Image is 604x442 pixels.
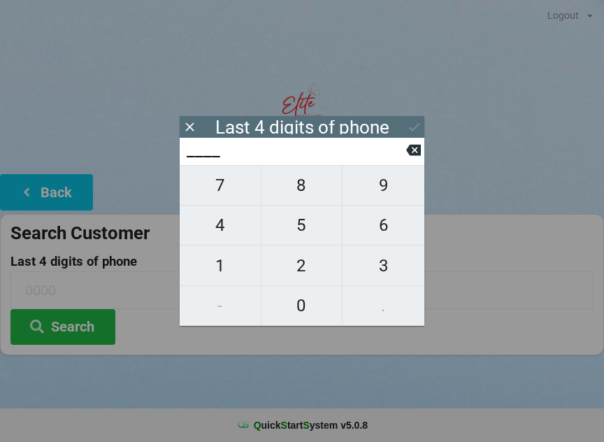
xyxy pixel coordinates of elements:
span: 7 [180,171,261,200]
button: 0 [261,286,343,326]
span: 9 [343,171,424,200]
span: 0 [261,291,343,320]
button: 3 [343,245,424,285]
button: 4 [180,206,261,245]
button: 5 [261,206,343,245]
span: 1 [180,251,261,280]
button: 1 [180,245,261,285]
button: 2 [261,245,343,285]
button: 9 [343,165,424,206]
span: 4 [180,211,261,240]
span: 3 [343,251,424,280]
button: 8 [261,165,343,206]
span: 6 [343,211,424,240]
button: 7 [180,165,261,206]
span: 5 [261,211,343,240]
button: 6 [343,206,424,245]
span: 8 [261,171,343,200]
span: 2 [261,251,343,280]
div: Last 4 digits of phone [215,120,389,134]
